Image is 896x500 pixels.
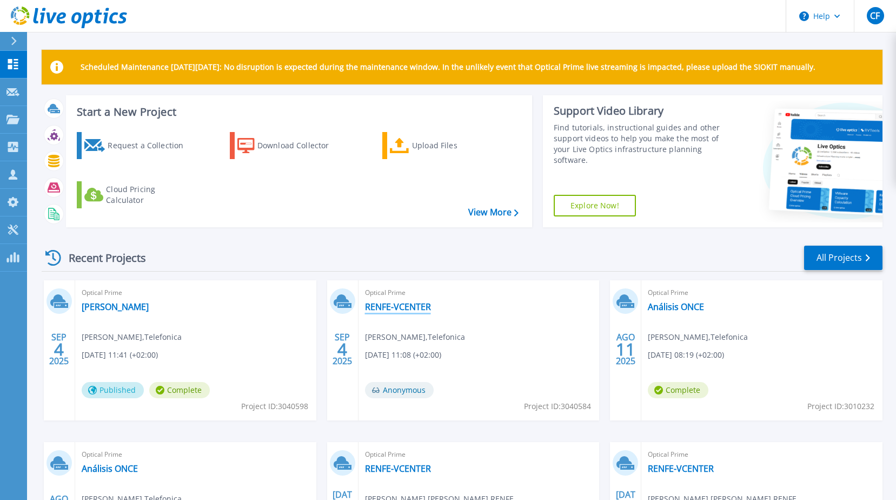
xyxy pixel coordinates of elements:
span: [PERSON_NAME] , Telefonica [365,331,465,343]
span: CF [870,11,880,20]
span: Project ID: 3040598 [241,400,308,412]
div: SEP 2025 [49,330,69,369]
span: [DATE] 11:41 (+02:00) [82,349,158,361]
span: Optical Prime [648,287,876,299]
span: Project ID: 3010232 [807,400,874,412]
a: All Projects [804,246,882,270]
a: Análisis ONCE [82,463,138,474]
span: 11 [616,345,635,354]
a: Request a Collection [77,132,197,159]
div: Recent Projects [42,245,161,271]
a: Cloud Pricing Calculator [77,181,197,208]
div: Support Video Library [554,104,725,118]
span: 4 [337,345,347,354]
a: RENFE-VCENTER [365,463,431,474]
span: Optical Prime [82,287,310,299]
a: [PERSON_NAME] [82,301,149,312]
span: [DATE] 11:08 (+02:00) [365,349,441,361]
span: Optical Prime [365,449,593,460]
a: RENFE-VCENTER [365,301,431,312]
span: Anonymous [365,382,434,398]
span: Complete [648,382,708,398]
a: Análisis ONCE [648,301,704,312]
span: [PERSON_NAME] , Telefonica [82,331,182,343]
div: Upload Files [412,135,499,156]
span: [PERSON_NAME] , Telefonica [648,331,748,343]
div: SEP 2025 [332,330,353,369]
span: Optical Prime [365,287,593,299]
span: Project ID: 3040584 [524,400,591,412]
a: Upload Files [382,132,503,159]
div: Request a Collection [108,135,194,156]
span: 4 [54,345,64,354]
h3: Start a New Project [77,106,518,118]
p: Scheduled Maintenance [DATE][DATE]: No disruption is expected during the maintenance window. In t... [81,63,815,71]
div: AGO 2025 [615,330,636,369]
span: Published [82,382,144,398]
span: Complete [149,382,210,398]
div: Cloud Pricing Calculator [106,184,193,206]
span: [DATE] 08:19 (+02:00) [648,349,724,361]
a: RENFE-VCENTER [648,463,714,474]
div: Download Collector [257,135,344,156]
a: Explore Now! [554,195,636,216]
span: Optical Prime [648,449,876,460]
span: Optical Prime [82,449,310,460]
a: View More [468,207,519,218]
div: Find tutorials, instructional guides and other support videos to help you make the most of your L... [554,122,725,166]
a: Download Collector [230,132,350,159]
